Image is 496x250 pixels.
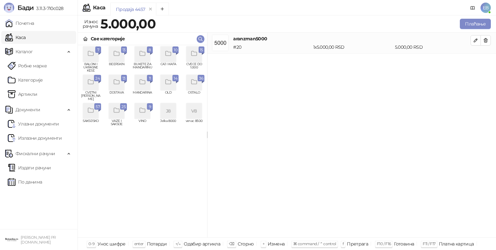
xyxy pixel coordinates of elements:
[199,75,203,82] span: 36
[93,5,105,10] div: Каса
[158,91,179,101] span: OLD
[98,240,126,248] div: Унос шифре
[134,241,144,246] span: enter
[34,5,63,11] span: 3.11.3-710c028
[423,241,435,246] span: F11 / F17
[160,103,176,119] div: J8
[200,46,203,54] span: 15
[97,46,100,54] span: 7
[132,119,153,129] span: VINO
[5,31,26,44] a: Каса
[184,91,204,101] span: OSTALO
[8,175,42,188] a: По данима
[347,240,368,248] div: Претрага
[5,233,18,246] img: 64x64-companyLogo-0e2e8aaa-0bd2-431b-8613-6e3c65811325.png
[146,6,155,12] button: remove
[8,132,62,145] a: Излазни документи
[15,45,33,58] span: Каталог
[268,240,284,248] div: Измена
[394,44,472,51] div: 5.000,00 RSD
[312,44,394,51] div: 1 x 5.000,00 RSD
[91,35,125,42] div: Све категорије
[148,46,151,54] span: 8
[15,147,55,160] span: Фискални рачуни
[80,119,101,129] span: SAKSIJSKO
[80,63,101,72] span: BALONI I UKRASNE KESE
[238,240,254,248] div: Сторно
[15,103,40,116] span: Документи
[184,119,204,129] span: venac 8500
[229,241,234,246] span: ⌫
[293,241,336,246] span: ⌘ command / ⌃ control
[80,91,101,101] span: CVETNI [PERSON_NAME]
[4,3,14,13] img: Logo
[394,240,414,248] div: Готовина
[106,91,127,101] span: DOSTAVA
[100,16,156,32] strong: 5.000,00
[460,19,491,29] button: Плаћање
[122,46,126,54] span: 13
[377,241,391,246] span: F10 / F16
[174,75,177,82] span: 14
[106,63,127,72] span: BEERSKIN
[132,63,153,72] span: BUKETE ZA MANDARINU
[156,3,169,15] button: Add tab
[468,3,478,13] a: Документација
[439,240,474,248] div: Платна картица
[5,17,34,30] a: Почетна
[186,103,202,119] div: V8
[263,241,264,246] span: +
[8,117,59,130] a: Ulazni dokumentiУлазни документи
[78,45,207,237] div: grid
[21,235,56,245] small: [PERSON_NAME] PR [DOMAIN_NAME]
[148,103,151,110] span: 9
[232,44,312,51] div: # 20
[148,75,151,82] span: 11
[106,119,127,129] span: VAZE I SAKSIJE
[147,240,167,248] div: Потврди
[132,91,153,101] span: MANDARINA
[184,63,204,72] span: CVECE DO 1.000
[8,161,51,174] a: Издати рачуни
[8,88,37,101] a: ArtikliАртикли
[158,63,179,72] span: CAJ I KAFA
[480,3,491,13] span: EB
[95,75,100,82] span: 24
[174,46,177,54] span: 10
[81,17,99,30] div: Износ рачуна
[88,241,94,246] span: 0-9
[8,59,47,72] a: Робне марке
[121,103,126,110] span: 25
[8,74,43,86] a: Категорије
[122,75,126,82] span: 13
[96,103,100,110] span: 57
[17,4,34,12] span: Бади
[116,6,145,13] div: Продаја 4457
[233,35,470,42] h4: aranzman5000
[158,119,179,129] span: Jelka 8000
[184,240,220,248] div: Одабир артикла
[175,241,181,246] span: ↑/↓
